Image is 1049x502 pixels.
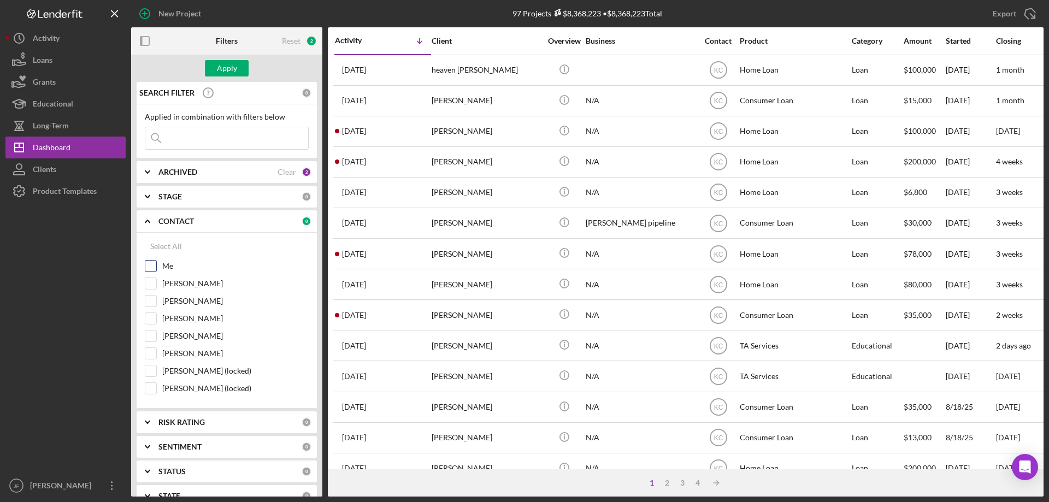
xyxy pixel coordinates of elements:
[852,454,903,483] div: Loan
[162,330,309,341] label: [PERSON_NAME]
[342,311,366,320] time: 2025-09-09 04:26
[904,433,932,442] span: $13,000
[432,209,541,238] div: [PERSON_NAME]
[162,383,309,394] label: [PERSON_NAME] (locked)
[996,249,1023,258] time: 3 weeks
[946,178,995,207] div: [DATE]
[432,423,541,452] div: [PERSON_NAME]
[432,56,541,85] div: heaven [PERSON_NAME]
[342,250,366,258] time: 2025-09-12 17:33
[432,86,541,115] div: [PERSON_NAME]
[302,417,311,427] div: 0
[139,88,195,97] b: SEARCH FILTER
[544,37,585,45] div: Overview
[162,261,309,271] label: Me
[996,65,1024,74] time: 1 month
[714,189,723,197] text: KC
[33,27,60,52] div: Activity
[432,37,541,45] div: Client
[996,126,1020,135] time: [DATE]
[586,178,695,207] div: N/A
[5,475,126,497] button: JF[PERSON_NAME]
[904,65,936,74] span: $100,000
[586,454,695,483] div: N/A
[158,192,182,201] b: STAGE
[852,362,903,391] div: Educational
[158,492,180,500] b: STATE
[432,117,541,146] div: [PERSON_NAME]
[996,187,1023,197] time: 3 weeks
[996,218,1023,227] time: 3 weeks
[342,96,366,105] time: 2025-09-25 18:51
[5,71,126,93] button: Grants
[162,313,309,324] label: [PERSON_NAME]
[996,371,1020,381] time: [DATE]
[302,442,311,452] div: 0
[714,128,723,135] text: KC
[131,3,212,25] button: New Project
[342,341,366,350] time: 2025-08-21 19:13
[690,479,705,487] div: 4
[432,147,541,176] div: [PERSON_NAME]
[852,209,903,238] div: Loan
[33,158,56,183] div: Clients
[432,362,541,391] div: [PERSON_NAME]
[27,475,98,499] div: [PERSON_NAME]
[904,126,936,135] span: $100,000
[852,117,903,146] div: Loan
[740,423,849,452] div: Consumer Loan
[158,168,197,176] b: ARCHIVED
[946,454,995,483] div: [DATE]
[342,403,366,411] time: 2025-08-18 20:15
[904,96,932,105] span: $15,000
[904,249,932,258] span: $78,000
[740,56,849,85] div: Home Loan
[996,463,1020,473] time: [DATE]
[904,187,927,197] span: $6,800
[852,239,903,268] div: Loan
[586,393,695,422] div: N/A
[904,37,945,45] div: Amount
[342,280,366,289] time: 2025-09-11 21:09
[996,96,1024,105] time: 1 month
[996,310,1023,320] time: 2 weeks
[342,464,366,473] time: 2025-08-14 21:25
[5,115,126,137] button: Long-Term
[586,37,695,45] div: Business
[586,270,695,299] div: N/A
[158,3,201,25] div: New Project
[946,300,995,329] div: [DATE]
[586,239,695,268] div: N/A
[740,454,849,483] div: Home Loan
[946,393,995,422] div: 8/18/25
[217,60,237,76] div: Apply
[162,296,309,306] label: [PERSON_NAME]
[145,113,309,121] div: Applied in combination with filters below
[740,239,849,268] div: Home Loan
[904,157,936,166] span: $200,000
[740,209,849,238] div: Consumer Loan
[158,217,194,226] b: CONTACT
[852,147,903,176] div: Loan
[586,300,695,329] div: N/A
[162,278,309,289] label: [PERSON_NAME]
[659,479,675,487] div: 2
[14,483,20,489] text: JF
[551,9,601,18] div: $8,368,223
[740,147,849,176] div: Home Loan
[714,404,723,411] text: KC
[150,235,182,257] div: Select All
[740,362,849,391] div: TA Services
[996,341,1031,350] time: 2 days ago
[714,97,723,105] text: KC
[852,423,903,452] div: Loan
[512,9,662,18] div: 97 Projects • $8,368,223 Total
[302,466,311,476] div: 0
[335,36,383,45] div: Activity
[946,86,995,115] div: [DATE]
[714,434,723,442] text: KC
[5,158,126,180] button: Clients
[946,147,995,176] div: [DATE]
